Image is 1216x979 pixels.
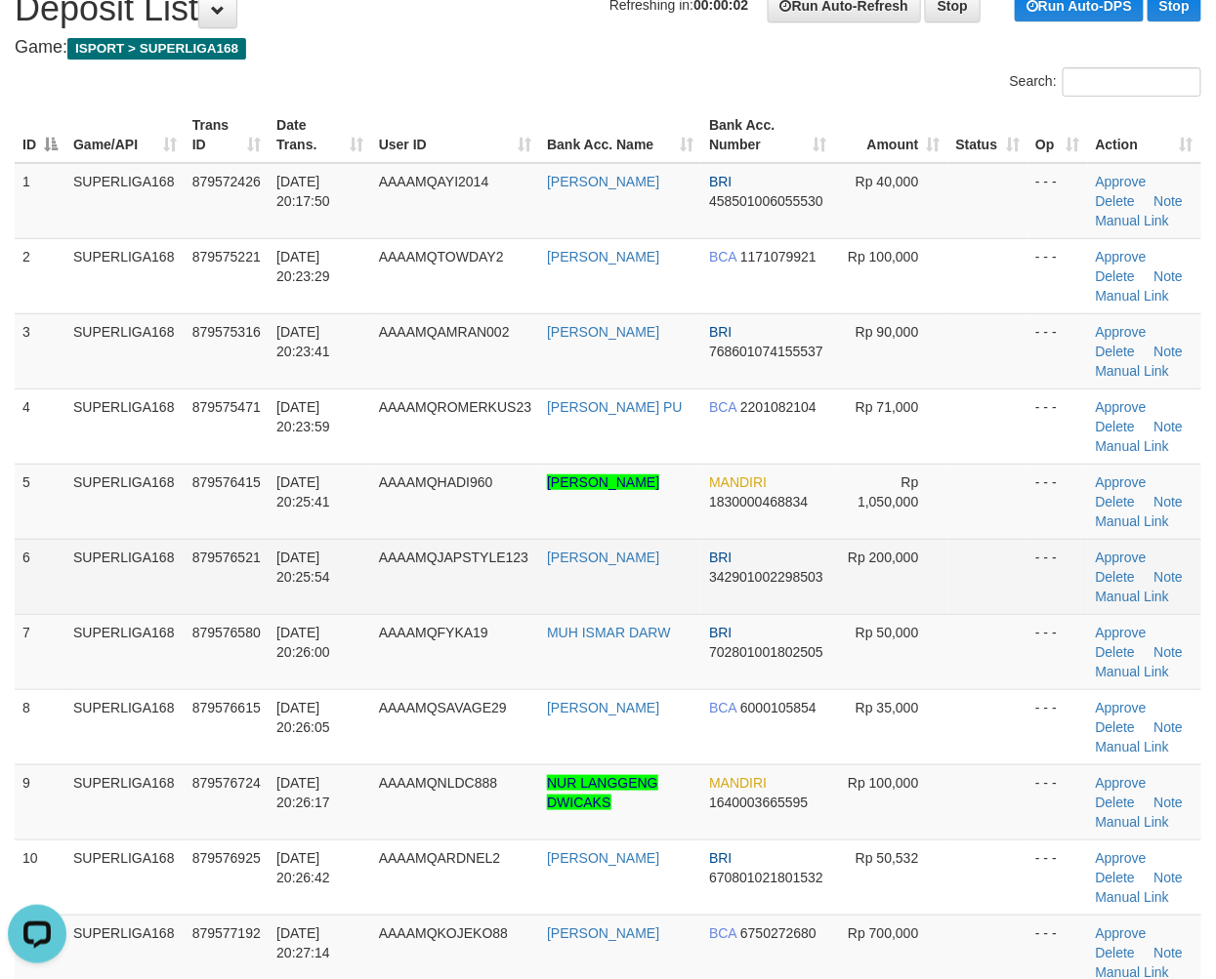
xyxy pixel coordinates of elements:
th: Trans ID: activate to sort column ascending [185,107,269,163]
span: Copy 2201082104 to clipboard [740,399,817,415]
td: SUPERLIGA168 [65,313,185,388]
a: Manual Link [1096,589,1170,604]
a: Approve [1096,625,1147,640]
span: AAAAMQNLDC888 [379,775,497,791]
th: ID: activate to sort column descending [15,107,65,163]
span: 879576580 [192,625,261,640]
span: BCA [709,249,736,265]
a: [PERSON_NAME] [547,550,659,565]
a: Note [1154,268,1184,284]
span: BRI [709,850,732,866]
td: - - - [1027,238,1087,313]
span: Copy 670801021801532 to clipboard [709,870,823,885]
span: Copy 768601074155537 to clipboard [709,344,823,359]
a: Note [1154,419,1184,434]
th: Action: activate to sort column ascending [1088,107,1201,163]
th: Status: activate to sort column ascending [948,107,1028,163]
span: Rp 40,000 [856,174,919,189]
span: AAAAMQSAVAGE29 [379,700,507,715]
a: Delete [1096,795,1135,810]
th: Op: activate to sort column ascending [1027,107,1087,163]
a: Approve [1096,324,1147,340]
a: Delete [1096,644,1135,660]
td: 6 [15,539,65,614]
td: - - - [1027,539,1087,614]
span: AAAAMQARDNEL2 [379,850,500,866]
span: Copy 6000105854 to clipboard [740,700,817,715]
a: Approve [1096,850,1147,866]
td: SUPERLIGA168 [65,689,185,764]
span: AAAAMQAYI2014 [379,174,489,189]
button: Open LiveChat chat widget [8,8,66,66]
a: [PERSON_NAME] [547,174,659,189]
a: [PERSON_NAME] [547,700,659,715]
th: Amount: activate to sort column ascending [835,107,948,163]
a: Note [1154,569,1184,585]
a: Note [1154,719,1184,735]
a: Delete [1096,870,1135,885]
td: 7 [15,614,65,689]
a: Approve [1096,775,1147,791]
a: [PERSON_NAME] [547,324,659,340]
a: Manual Link [1096,288,1170,304]
a: Delete [1096,719,1135,735]
th: User ID: activate to sort column ascending [371,107,539,163]
span: Rp 50,000 [856,625,919,640]
span: [DATE] 20:26:42 [276,850,330,885]
td: 10 [15,839,65,915]
span: AAAAMQTOWDAY2 [379,249,504,265]
a: Approve [1096,249,1147,265]
td: SUPERLIGA168 [65,839,185,915]
span: BCA [709,700,736,715]
a: Approve [1096,925,1147,941]
span: Rp 1,050,000 [858,474,918,510]
span: Copy 458501006055530 to clipboard [709,193,823,209]
a: Manual Link [1096,213,1170,228]
a: [PERSON_NAME] PU [547,399,682,415]
h4: Game: [15,38,1201,58]
a: Approve [1096,700,1147,715]
td: - - - [1027,163,1087,239]
a: Delete [1096,494,1135,510]
a: Approve [1096,550,1147,565]
span: BRI [709,625,732,640]
a: Approve [1096,474,1147,490]
a: Manual Link [1096,363,1170,379]
a: Manual Link [1096,889,1170,905]
span: AAAAMQJAPSTYLE123 [379,550,528,565]
td: SUPERLIGA168 [65,614,185,689]
td: 5 [15,464,65,539]
span: 879576724 [192,775,261,791]
span: [DATE] 20:23:59 [276,399,330,434]
a: Delete [1096,569,1135,585]
span: [DATE] 20:25:54 [276,550,330,585]
td: - - - [1027,464,1087,539]
span: [DATE] 20:26:05 [276,700,330,735]
span: BCA [709,925,736,941]
span: AAAAMQFYKA19 [379,625,488,640]
a: Note [1154,193,1184,209]
td: SUPERLIGA168 [65,764,185,839]
a: Note [1154,795,1184,810]
a: Note [1154,945,1184,960]
td: 8 [15,689,65,764]
a: [PERSON_NAME] [547,474,659,490]
a: Manual Link [1096,814,1170,830]
span: 879576521 [192,550,261,565]
th: Date Trans.: activate to sort column ascending [269,107,371,163]
span: AAAAMQKOJEKO88 [379,925,508,941]
span: [DATE] 20:23:29 [276,249,330,284]
a: Note [1154,870,1184,885]
span: Rp 200,000 [848,550,918,565]
a: Approve [1096,399,1147,415]
a: Manual Link [1096,513,1170,529]
span: Copy 1640003665595 to clipboard [709,795,808,810]
a: Delete [1096,193,1135,209]
span: Copy 1830000468834 to clipboard [709,494,808,510]
label: Search: [1010,67,1201,97]
span: 879576615 [192,700,261,715]
th: Bank Acc. Name: activate to sort column ascending [539,107,701,163]
span: 879575471 [192,399,261,415]
td: - - - [1027,839,1087,915]
a: Manual Link [1096,438,1170,454]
